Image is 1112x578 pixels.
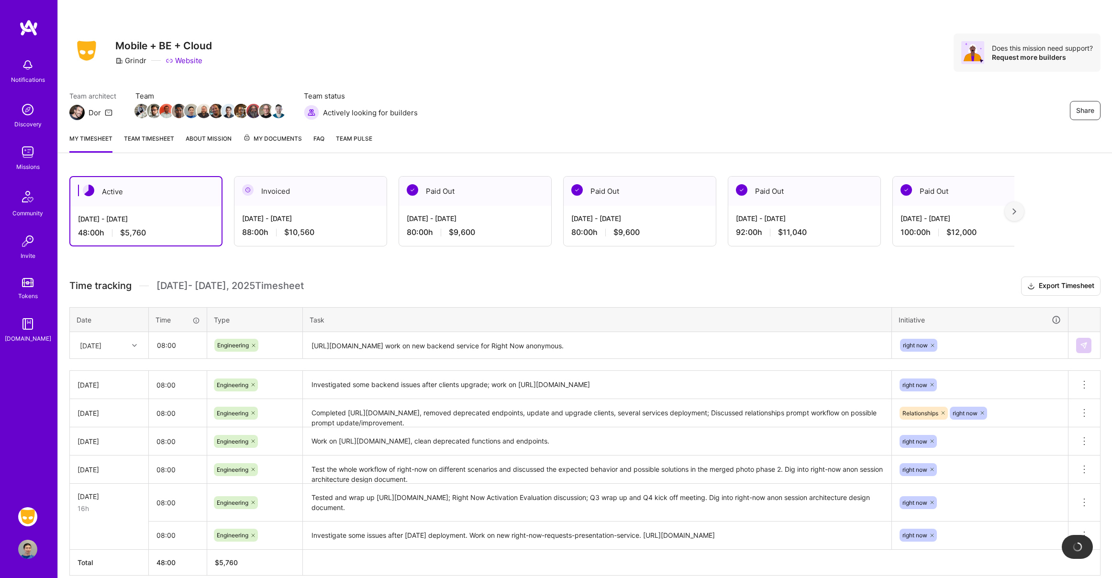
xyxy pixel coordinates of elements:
img: tokens [22,278,33,287]
span: Actively looking for builders [323,108,418,118]
a: Team Member Avatar [235,103,247,119]
input: HH:MM [149,400,207,426]
span: Engineering [217,410,248,417]
div: Tokens [18,291,38,301]
a: User Avatar [16,540,40,559]
a: Team Member Avatar [272,103,285,119]
span: $5,760 [120,228,146,238]
img: right [1012,208,1016,215]
div: [DATE] - [DATE] [736,213,873,223]
img: Invite [18,232,37,251]
div: [DATE] [78,465,141,475]
textarea: Work on [URL][DOMAIN_NAME], clean deprecated functions and endpoints. [304,428,890,455]
div: Discovery [14,119,42,129]
span: Engineering [217,342,249,349]
div: 48:00 h [78,228,214,238]
div: Does this mission need support? [992,44,1093,53]
a: Team Pulse [336,133,372,153]
a: Team Member Avatar [135,103,148,119]
div: Invite [21,251,35,261]
div: [DATE] [78,491,141,501]
div: Paid Out [399,177,551,206]
div: 88:00 h [242,227,379,237]
div: [DATE] [78,380,141,390]
span: right now [902,499,927,506]
img: Team Member Avatar [246,104,261,118]
span: right now [902,532,927,539]
img: Team Member Avatar [159,104,174,118]
div: 92:00 h [736,227,873,237]
div: [DATE] - [DATE] [901,213,1037,223]
a: Team Member Avatar [148,103,160,119]
span: Engineering [217,438,248,445]
textarea: [URL][DOMAIN_NAME] work on new backend service for Right Now anonymous. [304,333,890,358]
a: Team timesheet [124,133,174,153]
div: Grindr [115,56,146,66]
th: 48:00 [149,549,207,575]
div: Notifications [11,75,45,85]
div: [DATE] [78,436,141,446]
span: Engineering [217,532,248,539]
a: Team Member Avatar [198,103,210,119]
img: Submit [1080,342,1088,349]
img: Active [83,185,94,196]
div: Initiative [899,314,1061,325]
img: Paid Out [736,184,747,196]
span: Share [1076,106,1094,115]
div: Community [12,208,43,218]
input: HH:MM [149,372,207,398]
input: HH:MM [149,333,206,358]
div: [DATE] - [DATE] [78,214,214,224]
img: Team Member Avatar [234,104,248,118]
th: Date [70,307,149,332]
input: HH:MM [149,429,207,454]
span: Team architect [69,91,116,101]
img: Team Member Avatar [172,104,186,118]
textarea: Tested and wrap up [URL][DOMAIN_NAME]; Right Now Activation Evaluation discussion; Q3 wrap up and... [304,485,890,521]
span: right now [953,410,978,417]
span: right now [902,466,927,473]
div: Time [156,315,200,325]
img: Actively looking for builders [304,105,319,120]
textarea: Completed [URL][DOMAIN_NAME], removed deprecated endpoints, update and upgrade clients, several s... [304,400,890,426]
div: [DATE] - [DATE] [407,213,544,223]
span: $9,600 [613,227,640,237]
div: Paid Out [728,177,880,206]
span: My Documents [243,133,302,144]
div: Paid Out [564,177,716,206]
div: 16h [78,503,141,513]
img: guide book [18,314,37,333]
span: [DATE] - [DATE] , 2025 Timesheet [156,280,304,292]
div: [DOMAIN_NAME] [5,333,51,344]
div: 100:00 h [901,227,1037,237]
button: Share [1070,101,1101,120]
div: 80:00 h [571,227,708,237]
input: HH:MM [149,457,207,482]
div: Missions [16,162,40,172]
span: Engineering [217,466,248,473]
img: Team Member Avatar [147,104,161,118]
div: null [1076,338,1092,353]
a: Team Member Avatar [160,103,173,119]
a: About Mission [186,133,232,153]
img: logo [19,19,38,36]
input: HH:MM [149,490,207,515]
div: [DATE] [80,340,101,350]
a: Team Member Avatar [210,103,222,119]
span: Team [135,91,285,101]
div: Request more builders [992,53,1093,62]
span: Team status [304,91,418,101]
i: icon Chevron [132,343,137,348]
textarea: Investigate some issues after [DATE] deployment. Work on new right-now-requests-presentation-serv... [304,522,890,549]
img: Grindr: Mobile + BE + Cloud [18,507,37,526]
a: Website [166,56,202,66]
img: Community [16,185,39,208]
a: My Documents [243,133,302,153]
img: Invoiced [242,184,254,196]
button: Export Timesheet [1021,277,1101,296]
div: Invoiced [234,177,387,206]
i: icon Download [1027,281,1035,291]
textarea: Test the whole workflow of right-now on different scenarios and discussed the expected behavior a... [304,456,890,483]
img: User Avatar [18,540,37,559]
img: Team Member Avatar [209,104,223,118]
